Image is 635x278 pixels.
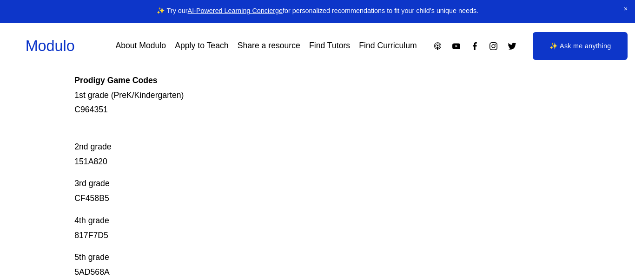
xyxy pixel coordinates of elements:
[74,76,157,85] strong: Prodigy Game Codes
[489,41,498,51] a: Instagram
[175,38,228,54] a: Apply to Teach
[470,41,480,51] a: Facebook
[359,38,417,54] a: Find Curriculum
[533,32,628,60] a: ✨ Ask me anything
[238,38,300,54] a: Share a resource
[26,38,75,54] a: Modulo
[188,7,283,14] a: AI-Powered Learning Concierge
[507,41,517,51] a: Twitter
[74,176,511,206] p: 3rd grade CF458B5
[451,41,461,51] a: YouTube
[74,125,511,169] p: 2nd grade 151A820
[433,41,443,51] a: Apple Podcasts
[115,38,166,54] a: About Modulo
[74,213,511,243] p: 4th grade 817F7D5
[309,38,350,54] a: Find Tutors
